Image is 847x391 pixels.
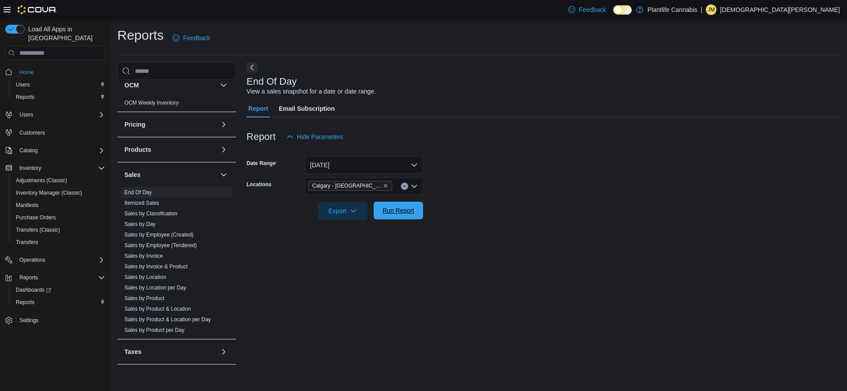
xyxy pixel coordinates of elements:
[12,285,55,295] a: Dashboards
[218,169,229,180] button: Sales
[708,4,715,15] span: JM
[19,147,37,154] span: Catalog
[16,163,45,173] button: Inventory
[247,132,276,142] h3: Report
[124,316,211,323] span: Sales by Product & Location per Day
[9,296,109,308] button: Reports
[16,109,37,120] button: Users
[124,210,177,217] span: Sales by Classification
[124,347,217,356] button: Taxes
[12,212,105,223] span: Purchase Orders
[18,5,57,14] img: Cova
[218,144,229,155] button: Products
[124,81,139,90] h3: OCM
[411,183,418,190] button: Open list of options
[124,263,187,270] span: Sales by Invoice & Product
[16,315,105,326] span: Settings
[383,183,388,188] button: Remove Calgary - Harvest Hills from selection in this group
[2,65,109,78] button: Home
[318,202,367,220] button: Export
[124,252,163,259] span: Sales by Invoice
[12,225,64,235] a: Transfers (Classic)
[16,66,105,77] span: Home
[706,4,716,15] div: Jaina Macdonald
[12,200,42,211] a: Manifests
[124,327,184,334] span: Sales by Product per Day
[9,91,109,103] button: Reports
[12,297,105,308] span: Reports
[16,128,49,138] a: Customers
[247,62,257,73] button: Next
[124,285,186,291] a: Sales by Location per Day
[9,236,109,248] button: Transfers
[2,144,109,157] button: Catalog
[305,156,423,174] button: [DATE]
[218,346,229,357] button: Taxes
[19,256,45,263] span: Operations
[16,299,34,306] span: Reports
[12,188,105,198] span: Inventory Manager (Classic)
[312,181,381,190] span: Calgary - [GEOGRAPHIC_DATA]
[12,297,38,308] a: Reports
[12,92,105,102] span: Reports
[9,284,109,296] a: Dashboards
[16,272,41,283] button: Reports
[124,327,184,333] a: Sales by Product per Day
[9,224,109,236] button: Transfers (Classic)
[124,274,166,280] a: Sales by Location
[19,69,34,76] span: Home
[124,221,156,227] a: Sales by Day
[124,189,152,196] span: End Of Day
[124,274,166,281] span: Sales by Location
[701,4,703,15] p: |
[16,145,105,156] span: Catalog
[16,189,82,196] span: Inventory Manager (Classic)
[248,100,268,117] span: Report
[12,79,105,90] span: Users
[401,183,408,190] button: Clear input
[16,67,37,78] a: Home
[579,5,606,14] span: Feedback
[16,163,105,173] span: Inventory
[720,4,840,15] p: [DEMOGRAPHIC_DATA][PERSON_NAME]
[16,214,56,221] span: Purchase Orders
[16,272,105,283] span: Reports
[9,174,109,187] button: Adjustments (Classic)
[308,181,392,191] span: Calgary - Harvest Hills
[124,306,191,312] a: Sales by Product & Location
[2,271,109,284] button: Reports
[12,175,71,186] a: Adjustments (Classic)
[19,129,45,136] span: Customers
[218,119,229,130] button: Pricing
[124,200,159,206] a: Itemized Sales
[16,239,38,246] span: Transfers
[124,170,217,179] button: Sales
[247,87,376,96] div: View a sales snapshot for a date or date range.
[124,145,217,154] button: Products
[16,315,42,326] a: Settings
[124,347,142,356] h3: Taxes
[12,200,105,211] span: Manifests
[124,199,159,207] span: Itemized Sales
[16,109,105,120] span: Users
[124,305,191,312] span: Sales by Product & Location
[117,26,164,44] h1: Reports
[124,170,141,179] h3: Sales
[9,187,109,199] button: Inventory Manager (Classic)
[12,188,86,198] a: Inventory Manager (Classic)
[19,111,33,118] span: Users
[16,94,34,101] span: Reports
[2,126,109,139] button: Customers
[565,1,609,19] a: Feedback
[2,109,109,121] button: Users
[124,242,197,248] a: Sales by Employee (Tendered)
[124,231,194,238] span: Sales by Employee (Created)
[124,316,211,323] a: Sales by Product & Location per Day
[9,211,109,224] button: Purchase Orders
[19,274,38,281] span: Reports
[283,128,347,146] button: Hide Parameters
[117,187,236,339] div: Sales
[613,5,632,15] input: Dark Mode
